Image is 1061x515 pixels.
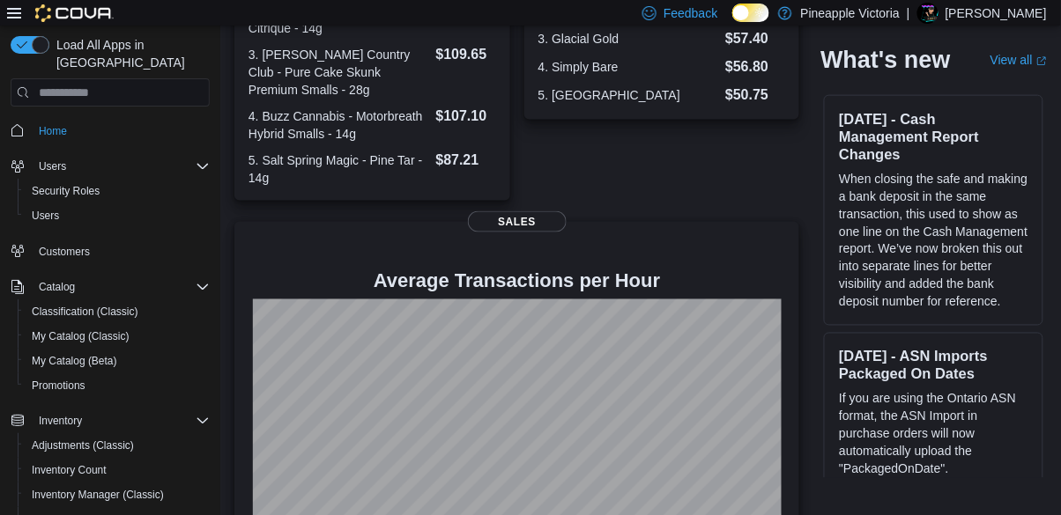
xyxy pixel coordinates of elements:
button: My Catalog (Beta) [18,349,217,373]
p: If you are using the Ontario ASN format, the ASN Import in purchase orders will now automatically... [839,390,1028,478]
button: Catalog [32,276,82,298]
button: Inventory [4,408,217,433]
button: Catalog [4,275,217,299]
a: Promotions [25,375,93,396]
span: Classification (Classic) [25,301,210,322]
span: Inventory [39,414,82,428]
span: Home [32,119,210,141]
span: Security Roles [32,184,100,198]
span: Home [39,124,67,138]
button: Adjustments (Classic) [18,433,217,458]
p: Pineapple Victoria [801,3,901,24]
div: Kurtis Tingley [917,3,939,24]
span: Adjustments (Classic) [25,435,210,456]
img: Cova [35,4,114,22]
dt: 3. Glacial Gold [538,30,719,48]
button: Security Roles [18,179,217,203]
button: Inventory [32,410,89,431]
span: Users [32,209,59,223]
span: Classification (Classic) [32,305,138,319]
button: Promotions [18,373,217,398]
a: Customers [32,241,97,262]
button: Customers [4,239,217,264]
button: Users [32,156,73,177]
a: My Catalog (Classic) [25,326,137,347]
span: Inventory Count [25,460,210,481]
span: Feedback [664,4,717,22]
button: Users [18,203,217,228]
a: View allExternal link [991,53,1047,67]
p: [PERSON_NAME] [946,3,1047,24]
h4: Average Transactions per Hour [249,271,785,292]
span: Customers [39,245,90,259]
span: My Catalog (Beta) [32,354,117,368]
span: Inventory [32,410,210,431]
h2: What's new [820,46,950,74]
span: Load All Apps in [GEOGRAPHIC_DATA] [49,36,210,71]
button: Classification (Classic) [18,299,217,324]
span: Users [32,156,210,177]
dd: $57.40 [725,28,785,49]
button: My Catalog (Classic) [18,324,217,349]
span: Promotions [32,379,85,393]
h3: [DATE] - Cash Management Report Changes [839,110,1028,163]
p: When closing the safe and making a bank deposit in the same transaction, this used to show as one... [839,170,1028,311]
span: Catalog [39,280,75,294]
dt: 5. [GEOGRAPHIC_DATA] [538,86,719,104]
dd: $50.75 [725,85,785,106]
dd: $87.21 [436,150,496,171]
dd: $109.65 [436,44,496,65]
dt: 4. Buzz Cannabis - Motorbreath Hybrid Smalls - 14g [249,107,429,143]
dt: 3. [PERSON_NAME] Country Club - Pure Cake Skunk Premium Smalls - 28g [249,46,429,99]
input: Dark Mode [732,4,769,22]
span: My Catalog (Classic) [32,329,130,343]
button: Users [4,154,217,179]
span: Users [39,159,66,173]
a: Adjustments (Classic) [25,435,141,456]
a: Security Roles [25,180,107,202]
button: Inventory Count [18,458,217,482]
span: Sales [468,211,567,232]
span: Dark Mode [732,22,733,23]
span: Catalog [32,276,210,298]
span: Inventory Count [32,463,107,477]
h3: [DATE] - ASN Imports Packaged On Dates [839,348,1028,383]
span: My Catalog (Beta) [25,350,210,372]
a: Inventory Manager (Classic) [25,484,171,505]
dt: 5. Salt Spring Magic - Pine Tar - 14g [249,151,429,187]
button: Home [4,117,217,143]
dd: $107.10 [436,106,496,127]
a: Home [32,121,74,142]
span: Users [25,205,210,226]
a: Inventory Count [25,460,114,481]
svg: External link [1036,55,1047,66]
span: Adjustments (Classic) [32,438,134,452]
span: My Catalog (Classic) [25,326,210,347]
dt: 4. Simply Bare [538,58,719,76]
a: My Catalog (Beta) [25,350,124,372]
a: Classification (Classic) [25,301,145,322]
span: Inventory Manager (Classic) [25,484,210,505]
p: | [907,3,910,24]
span: Security Roles [25,180,210,202]
span: Promotions [25,375,210,396]
button: Inventory Manager (Classic) [18,482,217,507]
dd: $56.80 [725,56,785,77]
span: Inventory Manager (Classic) [32,488,164,502]
span: Customers [32,240,210,262]
a: Users [25,205,66,226]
